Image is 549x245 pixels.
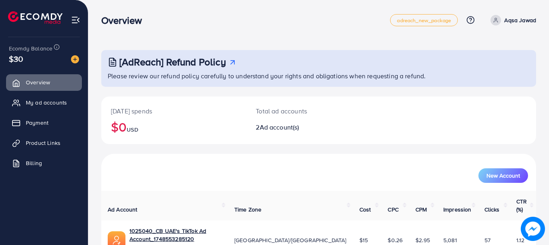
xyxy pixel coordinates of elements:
span: Product Links [26,139,61,147]
a: adreach_new_package [390,14,458,26]
p: Aqsa Jawad [504,15,536,25]
span: CPM [415,205,427,214]
button: New Account [478,168,528,183]
span: Billing [26,159,42,167]
h3: [AdReach] Refund Policy [119,56,226,68]
span: Ad account(s) [260,123,299,132]
p: [DATE] spends [111,106,236,116]
span: 5,081 [443,236,457,244]
span: $2.95 [415,236,430,244]
a: Payment [6,115,82,131]
span: CPC [388,205,398,214]
span: $15 [359,236,368,244]
a: Overview [6,74,82,90]
a: 1025040_CB UAE's TikTok Ad Account_1748553285120 [129,227,221,243]
span: $30 [9,53,23,65]
span: $0.26 [388,236,403,244]
p: Total ad accounts [256,106,345,116]
img: menu [71,15,80,25]
span: Ad Account [108,205,138,214]
span: 1.12 [516,236,525,244]
span: 57 [484,236,491,244]
span: adreach_new_package [397,18,451,23]
span: Clicks [484,205,500,214]
span: Ecomdy Balance [9,44,52,52]
img: logo [8,11,63,24]
a: Product Links [6,135,82,151]
a: Aqsa Jawad [487,15,536,25]
p: Please review our refund policy carefully to understand your rights and obligations when requesti... [108,71,531,81]
span: Cost [359,205,371,214]
span: CTR (%) [516,197,527,214]
img: image [521,217,545,241]
h3: Overview [101,15,148,26]
span: My ad accounts [26,98,67,107]
span: Overview [26,78,50,86]
a: My ad accounts [6,94,82,111]
h2: 2 [256,124,345,131]
span: USD [127,126,138,134]
span: Time Zone [234,205,261,214]
span: New Account [486,173,520,178]
a: Billing [6,155,82,171]
h2: $0 [111,119,236,134]
span: Impression [443,205,472,214]
span: [GEOGRAPHIC_DATA]/[GEOGRAPHIC_DATA] [234,236,347,244]
img: image [71,55,79,63]
span: Payment [26,119,48,127]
